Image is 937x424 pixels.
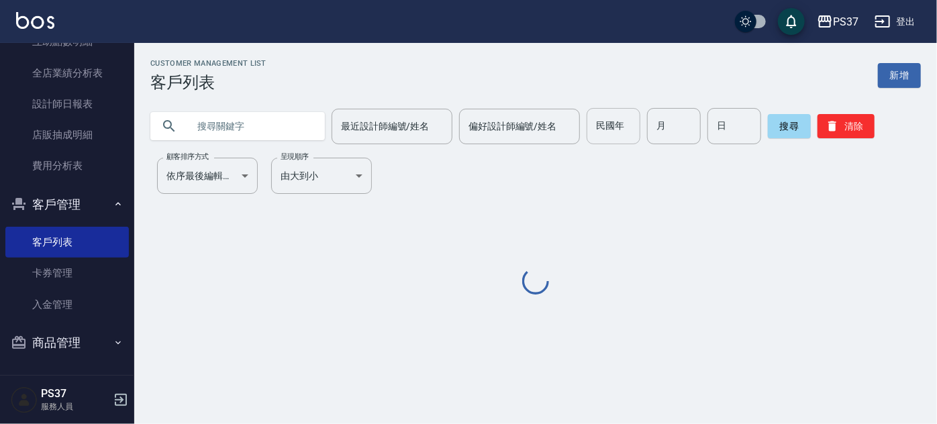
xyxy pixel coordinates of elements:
[768,114,811,138] button: 搜尋
[5,289,129,320] a: 入金管理
[11,386,38,413] img: Person
[271,158,372,194] div: 由大到小
[878,63,921,88] a: 新增
[5,258,129,288] a: 卡券管理
[157,158,258,194] div: 依序最後編輯時間
[5,89,129,119] a: 設計師日報表
[166,152,209,162] label: 顧客排序方式
[5,187,129,222] button: 客戶管理
[188,108,314,144] input: 搜尋關鍵字
[778,8,805,35] button: save
[833,13,858,30] div: PS37
[5,58,129,89] a: 全店業績分析表
[41,401,109,413] p: 服務人員
[5,150,129,181] a: 費用分析表
[818,114,875,138] button: 清除
[811,8,864,36] button: PS37
[281,152,309,162] label: 呈現順序
[5,119,129,150] a: 店販抽成明細
[5,325,129,360] button: 商品管理
[150,59,266,68] h2: Customer Management List
[16,12,54,29] img: Logo
[869,9,921,34] button: 登出
[41,387,109,401] h5: PS37
[5,227,129,258] a: 客戶列表
[150,73,266,92] h3: 客戶列表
